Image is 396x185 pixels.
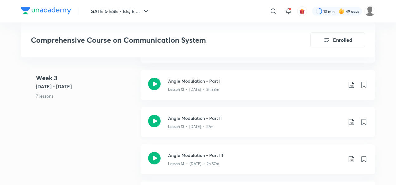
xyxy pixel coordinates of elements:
[338,8,345,14] img: streak
[168,161,219,167] p: Lesson 14 • [DATE] • 2h 57m
[87,5,153,17] button: GATE & ESE - EE, E ...
[31,36,275,45] h3: Comprehensive Course on Communication System
[168,124,214,129] p: Lesson 13 • [DATE] • 27m
[365,6,375,17] img: sawan Patel
[141,144,375,182] a: Angle Modulation - Part IIILesson 14 • [DATE] • 2h 57m
[310,32,365,47] button: Enrolled
[36,93,136,99] p: 7 lessons
[168,152,343,158] h3: Angle Modulation - Part III
[168,87,219,92] p: Lesson 12 • [DATE] • 2h 58m
[141,70,375,107] a: Angle Modulation - Part ILesson 12 • [DATE] • 2h 58m
[21,7,71,16] a: Company Logo
[36,83,136,90] h5: [DATE] - [DATE]
[21,7,71,14] img: Company Logo
[36,73,136,83] h4: Week 3
[299,8,305,14] img: avatar
[168,115,343,121] h3: Angle Modulation - Part II
[297,6,307,16] button: avatar
[141,107,375,144] a: Angle Modulation - Part IILesson 13 • [DATE] • 27m
[168,78,343,84] h3: Angle Modulation - Part I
